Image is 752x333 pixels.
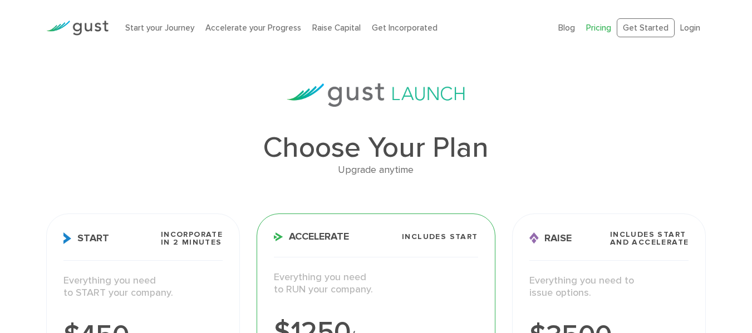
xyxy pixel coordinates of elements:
[402,233,478,241] span: Includes START
[63,232,109,244] span: Start
[125,23,194,33] a: Start your Journey
[274,232,349,242] span: Accelerate
[287,83,465,107] img: gust-launch-logos.svg
[46,21,109,36] img: Gust Logo
[372,23,438,33] a: Get Incorporated
[161,231,223,246] span: Incorporate in 2 Minutes
[558,23,575,33] a: Blog
[46,133,706,162] h1: Choose Your Plan
[63,275,223,300] p: Everything you need to START your company.
[586,23,611,33] a: Pricing
[205,23,301,33] a: Accelerate your Progress
[610,231,689,246] span: Includes START and ACCELERATE
[680,23,700,33] a: Login
[274,232,283,241] img: Accelerate Icon
[63,232,72,244] img: Start Icon X2
[46,162,706,178] div: Upgrade anytime
[529,275,689,300] p: Everything you need to issue options.
[529,232,572,244] span: Raise
[274,271,478,296] p: Everything you need to RUN your company.
[312,23,361,33] a: Raise Capital
[617,18,675,38] a: Get Started
[529,232,539,244] img: Raise Icon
